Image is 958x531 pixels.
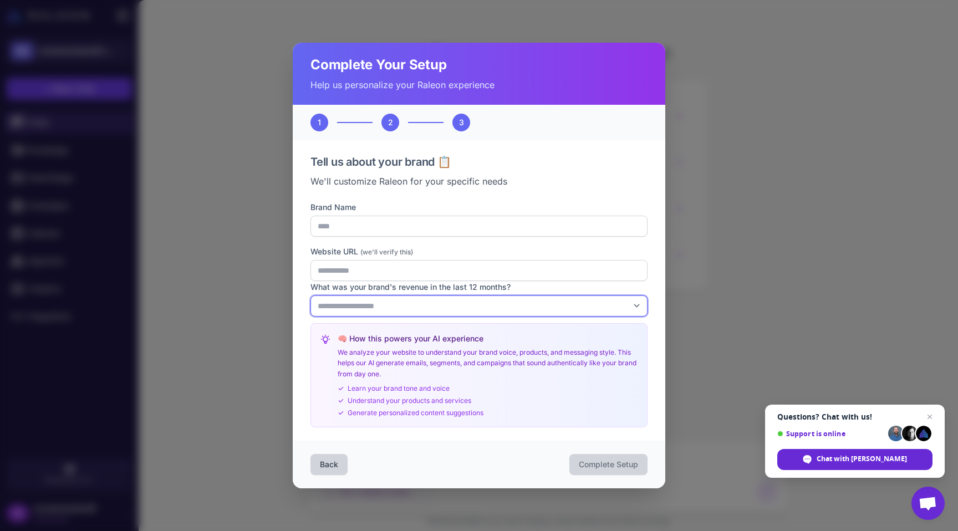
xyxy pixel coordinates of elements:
[817,454,907,464] span: Chat with [PERSON_NAME]
[569,454,648,475] button: Complete Setup
[310,281,648,293] label: What was your brand's revenue in the last 12 months?
[310,454,348,475] button: Back
[338,384,638,394] div: Learn your brand tone and voice
[911,487,945,520] a: Open chat
[29,29,122,38] div: Domain: [DOMAIN_NAME]
[381,114,399,131] div: 2
[310,114,328,131] div: 1
[310,246,648,258] label: Website URL
[310,78,648,91] p: Help us personalize your Raleon experience
[310,56,648,74] h2: Complete Your Setup
[579,459,638,470] span: Complete Setup
[338,408,638,418] div: Generate personalized content suggestions
[360,248,413,256] span: (we'll verify this)
[338,347,638,380] p: We analyze your website to understand your brand voice, products, and messaging style. This helps...
[310,201,648,213] label: Brand Name
[338,333,638,345] h4: 🧠 How this powers your AI experience
[777,449,932,470] span: Chat with [PERSON_NAME]
[777,430,884,438] span: Support is online
[110,64,119,73] img: tab_keywords_by_traffic_grey.svg
[42,65,99,73] div: Domain Overview
[31,18,54,27] div: v 4.0.25
[123,65,187,73] div: Keywords by Traffic
[18,29,27,38] img: website_grey.svg
[310,154,648,170] h3: Tell us about your brand 📋
[338,396,638,406] div: Understand your products and services
[18,18,27,27] img: logo_orange.svg
[30,64,39,73] img: tab_domain_overview_orange.svg
[452,114,470,131] div: 3
[777,412,932,421] span: Questions? Chat with us!
[310,175,648,188] p: We'll customize Raleon for your specific needs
